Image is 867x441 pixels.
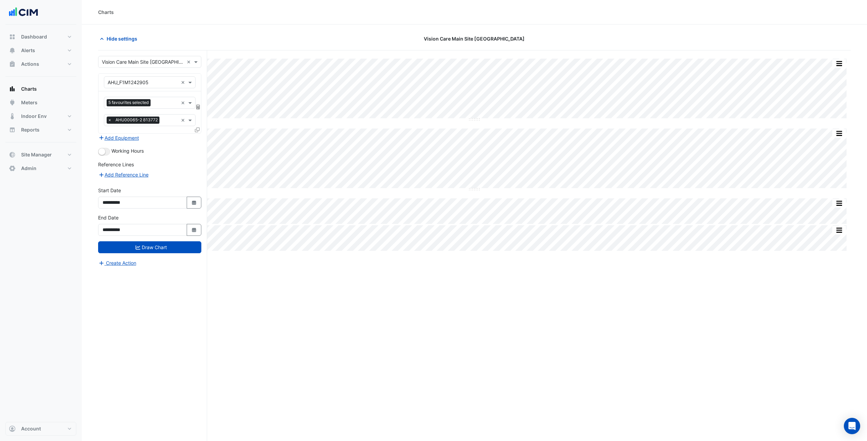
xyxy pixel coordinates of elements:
[844,418,860,434] div: Open Intercom Messenger
[9,33,16,40] app-icon: Dashboard
[195,104,201,110] span: Choose Function
[9,47,16,54] app-icon: Alerts
[21,126,40,133] span: Reports
[111,148,144,154] span: Working Hours
[832,59,846,68] button: More Options
[114,117,159,123] span: AHU00065-2 813772
[5,57,76,71] button: Actions
[21,165,36,172] span: Admin
[5,109,76,123] button: Indoor Env
[98,33,142,45] button: Hide settings
[9,126,16,133] app-icon: Reports
[187,58,192,65] span: Clear
[5,422,76,436] button: Account
[181,79,187,86] span: Clear
[107,35,137,42] span: Hide settings
[5,30,76,44] button: Dashboard
[107,99,151,106] span: 5 favourites selected
[9,61,16,67] app-icon: Actions
[98,187,121,194] label: Start Date
[8,5,39,19] img: Company Logo
[98,214,119,221] label: End Date
[181,117,187,124] span: Clear
[195,127,200,133] span: Clone Favourites and Tasks from this Equipment to other Equipment
[832,199,846,208] button: More Options
[98,161,134,168] label: Reference Lines
[21,86,37,92] span: Charts
[5,96,76,109] button: Meters
[5,44,76,57] button: Alerts
[5,123,76,137] button: Reports
[5,162,76,175] button: Admin
[21,47,35,54] span: Alerts
[424,35,525,42] span: Vision Care Main Site [GEOGRAPHIC_DATA]
[21,33,47,40] span: Dashboard
[191,227,197,233] fa-icon: Select Date
[98,134,139,142] button: Add Equipment
[832,129,846,138] button: More Options
[98,171,149,179] button: Add Reference Line
[98,9,114,16] div: Charts
[9,113,16,120] app-icon: Indoor Env
[181,99,187,106] span: Clear
[98,259,137,267] button: Create Action
[21,99,37,106] span: Meters
[5,82,76,96] button: Charts
[9,165,16,172] app-icon: Admin
[21,425,41,432] span: Account
[21,61,39,67] span: Actions
[98,241,201,253] button: Draw Chart
[5,148,76,162] button: Site Manager
[9,86,16,92] app-icon: Charts
[9,151,16,158] app-icon: Site Manager
[21,113,47,120] span: Indoor Env
[21,151,52,158] span: Site Manager
[9,99,16,106] app-icon: Meters
[832,226,846,234] button: More Options
[107,117,113,123] span: ×
[191,200,197,206] fa-icon: Select Date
